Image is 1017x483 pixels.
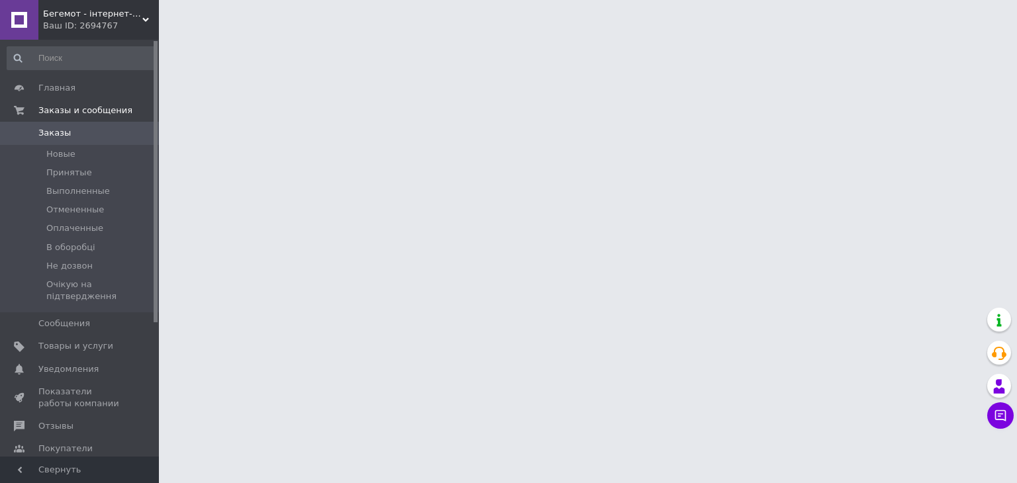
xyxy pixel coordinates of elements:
[43,8,142,20] span: Бегемот - інтернет-магазин посуду в роздріб і оптом
[38,340,113,352] span: Товары и услуги
[46,204,104,216] span: Отмененные
[46,148,75,160] span: Новые
[38,386,122,410] span: Показатели работы компании
[38,443,93,455] span: Покупатели
[38,318,90,329] span: Сообщения
[7,46,156,70] input: Поиск
[38,420,73,432] span: Отзывы
[38,82,75,94] span: Главная
[46,260,93,272] span: Не дозвон
[987,402,1014,429] button: Чат с покупателем
[46,279,155,302] span: Очікую на підтвердження
[46,185,110,197] span: Выполненные
[38,127,71,139] span: Заказы
[38,363,99,375] span: Уведомления
[46,241,95,253] span: В оборобці
[46,167,92,179] span: Принятые
[43,20,159,32] div: Ваш ID: 2694767
[38,105,132,116] span: Заказы и сообщения
[46,222,103,234] span: Оплаченные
